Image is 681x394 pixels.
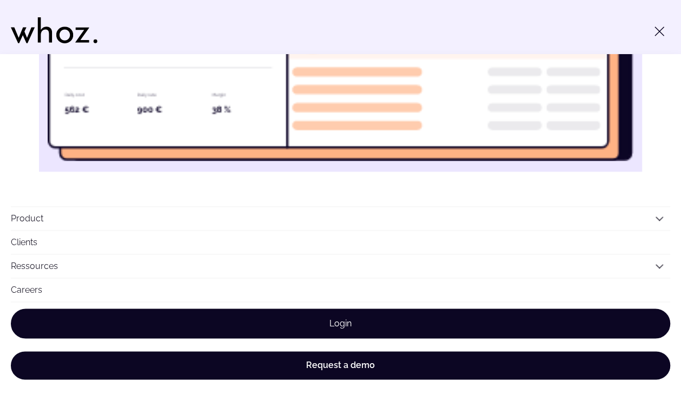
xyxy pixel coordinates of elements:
[11,278,670,301] a: Careers
[11,351,670,379] a: Request a demo
[609,323,666,379] iframe: Chatbot
[11,308,670,338] a: Login
[648,21,670,42] button: Toggle menu
[11,231,670,254] a: Clients
[11,254,670,278] button: Ressources
[11,213,43,224] a: Product
[11,207,670,230] button: Product
[11,261,58,271] a: Ressources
